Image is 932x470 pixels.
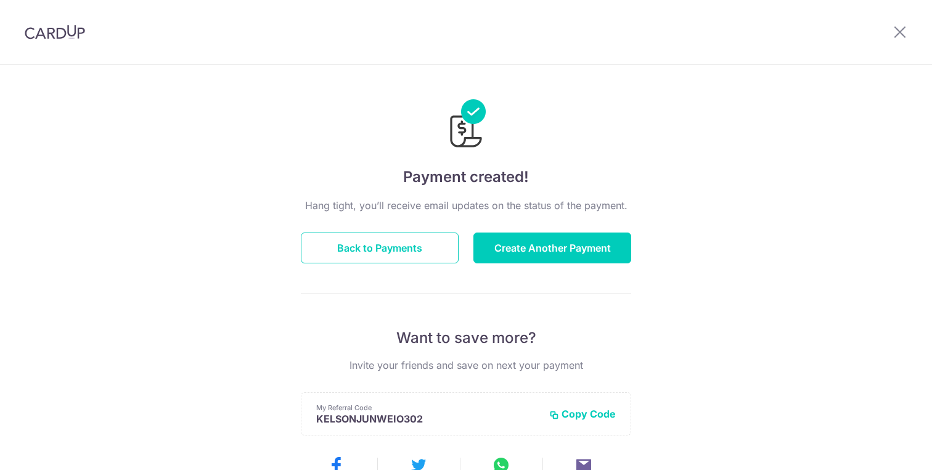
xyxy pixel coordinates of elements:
p: KELSONJUNWEIO302 [316,413,539,425]
button: Create Another Payment [473,233,631,263]
p: Want to save more? [301,328,631,348]
button: Back to Payments [301,233,459,263]
img: Payments [446,99,486,151]
p: Invite your friends and save on next your payment [301,358,631,373]
p: My Referral Code [316,403,539,413]
h4: Payment created! [301,166,631,188]
p: Hang tight, you’ll receive email updates on the status of the payment. [301,198,631,213]
img: CardUp [25,25,85,39]
button: Copy Code [549,408,616,420]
